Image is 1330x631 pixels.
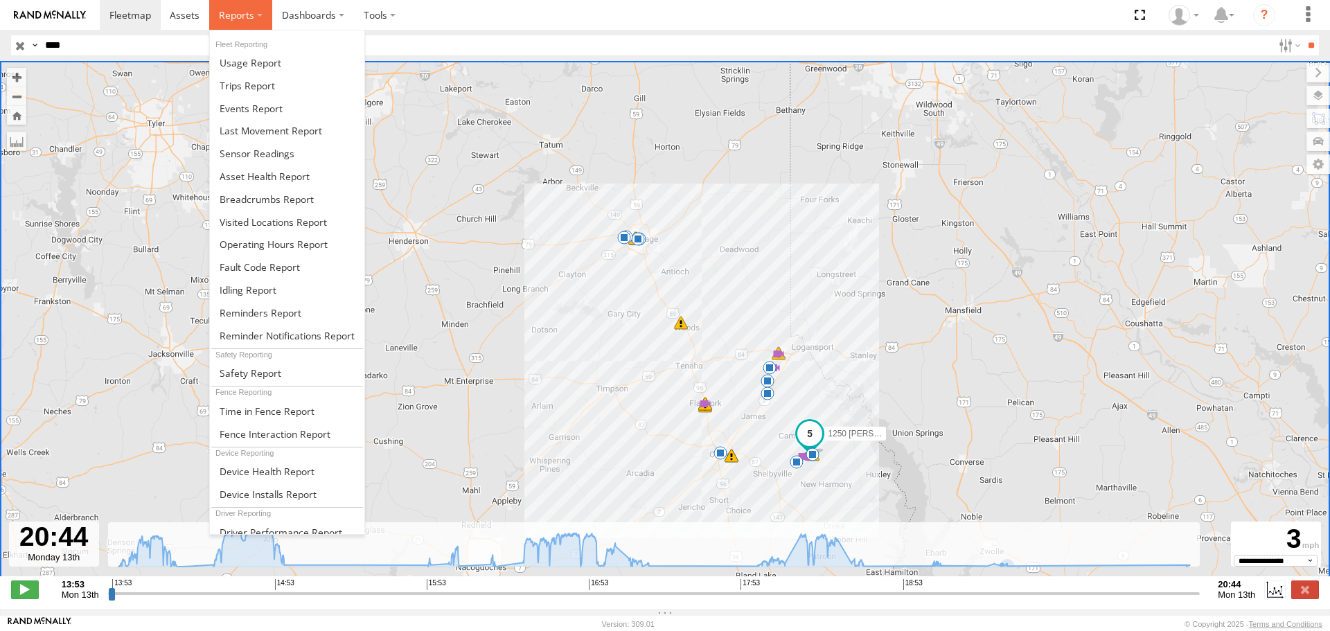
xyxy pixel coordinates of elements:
[1306,154,1330,174] label: Map Settings
[210,521,364,544] a: Driver Performance Report
[210,483,364,506] a: Device Installs Report
[589,579,608,590] span: 16:53
[602,620,655,628] div: Version: 309.01
[29,35,40,55] label: Search Query
[427,579,446,590] span: 15:53
[112,579,132,590] span: 13:53
[210,211,364,233] a: Visited Locations Report
[1273,35,1303,55] label: Search Filter Options
[828,428,917,438] span: 1250 [PERSON_NAME]
[210,278,364,301] a: Idling Report
[1164,5,1204,26] div: Randy Yohe
[14,10,86,20] img: rand-logo.svg
[275,579,294,590] span: 14:53
[210,400,364,423] a: Time in Fences Report
[11,580,39,598] label: Play/Stop
[210,324,364,347] a: Service Reminder Notifications Report
[1249,620,1322,628] a: Terms and Conditions
[210,301,364,324] a: Reminders Report
[1233,524,1319,555] div: 3
[210,165,364,188] a: Asset Health Report
[1185,620,1322,628] div: © Copyright 2025 -
[62,579,99,589] strong: 13:53
[210,188,364,211] a: Breadcrumbs Report
[62,589,99,600] span: Mon 13th Oct 2025
[210,460,364,483] a: Device Health Report
[1218,579,1255,589] strong: 20:44
[210,119,364,142] a: Last Movement Report
[210,362,364,384] a: Safety Report
[741,579,760,590] span: 17:53
[7,132,26,151] label: Measure
[7,68,26,87] button: Zoom in
[210,233,364,256] a: Asset Operating Hours Report
[210,423,364,445] a: Fence Interaction Report
[772,346,786,360] div: 9
[210,142,364,165] a: Sensor Readings
[210,97,364,120] a: Full Events Report
[210,51,364,74] a: Usage Report
[210,256,364,278] a: Fault Code Report
[210,74,364,97] a: Trips Report
[8,617,71,631] a: Visit our Website
[1291,580,1319,598] label: Close
[7,87,26,106] button: Zoom out
[1218,589,1255,600] span: Mon 13th Oct 2025
[1253,4,1275,26] i: ?
[7,106,26,125] button: Zoom Home
[903,579,923,590] span: 18:53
